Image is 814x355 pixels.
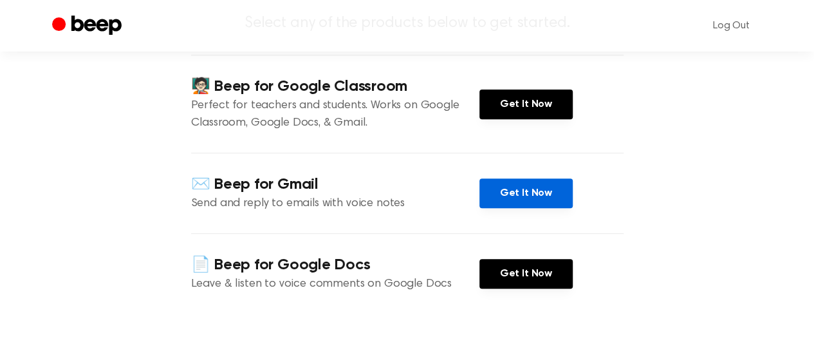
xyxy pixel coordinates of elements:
[191,276,479,293] p: Leave & listen to voice comments on Google Docs
[479,90,573,119] a: Get It Now
[191,76,479,97] h4: 🧑🏻‍🏫 Beep for Google Classroom
[52,14,125,39] a: Beep
[191,195,479,213] p: Send and reply to emails with voice notes
[479,259,573,289] a: Get It Now
[479,178,573,208] a: Get It Now
[700,10,763,41] a: Log Out
[191,174,479,195] h4: ✉️ Beep for Gmail
[191,97,479,132] p: Perfect for teachers and students. Works on Google Classroom, Google Docs, & Gmail.
[191,254,479,276] h4: 📄 Beep for Google Docs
